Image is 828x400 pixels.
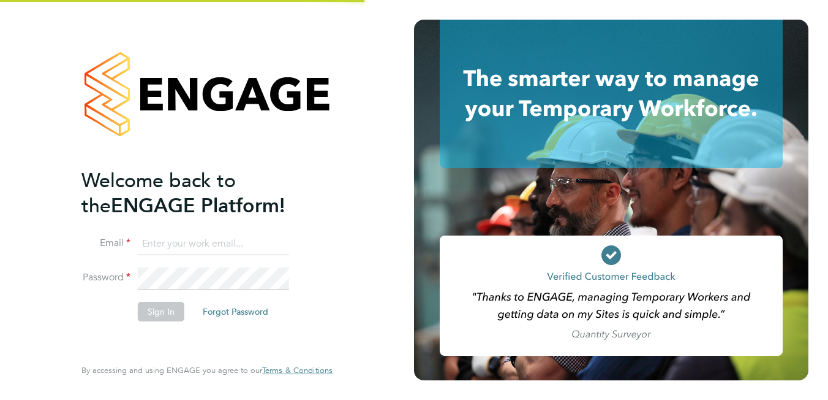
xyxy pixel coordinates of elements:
button: Sign In [138,302,184,321]
a: Terms & Conditions [262,366,333,375]
h2: ENGAGE Platform! [81,168,320,218]
input: Enter your work email... [138,233,289,255]
label: Email [81,237,130,250]
label: Password [81,271,130,284]
span: Welcome back to the [81,169,236,218]
button: Forgot Password [193,302,278,321]
span: By accessing and using ENGAGE you agree to our [81,365,333,375]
